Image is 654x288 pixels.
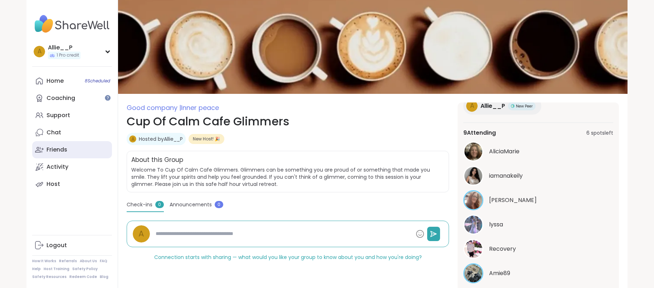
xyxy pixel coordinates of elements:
[463,141,613,162] a: AliciaMarieAliciaMarie
[464,143,482,160] img: AliciaMarie
[127,103,181,112] span: Good company |
[215,201,223,208] span: 0
[464,167,482,185] img: iamanakeily
[59,259,77,264] a: Referrals
[32,237,112,254] a: Logout
[489,220,503,229] span: lyssa
[85,78,110,84] span: 8 Scheduled
[131,155,183,165] h2: About this Group
[170,201,212,208] span: Announcements
[32,72,112,90] a: Home8Scheduled
[463,129,496,137] span: 9 Attending
[127,201,152,208] span: Check-ins
[189,134,224,144] div: New Host! 🎉
[131,166,444,188] span: Welcome To Cup Of Calm Cafe Glimmers. Glimmers can be something you are proud of or something tha...
[511,104,514,108] img: New Peer
[139,135,183,143] a: Hosted byAllie__P
[489,245,516,253] span: Recovery
[464,216,482,234] img: lyssa
[32,141,112,158] a: Friends
[181,103,219,112] span: Inner peace
[489,196,537,205] span: dodi
[480,102,505,110] span: Allie__P
[464,191,482,209] img: dodi
[47,180,60,188] div: Host
[464,264,482,282] img: Amie89
[463,97,541,115] a: AAllie__PNew PeerNew Peer
[38,47,42,56] span: A
[32,267,41,272] a: Help
[516,104,533,109] span: New Peer
[463,190,613,210] a: dodi[PERSON_NAME]
[32,90,112,107] a: Coaching
[32,274,67,279] a: Safety Resources
[586,129,613,137] span: 6 spots left
[32,158,112,176] a: Activity
[463,239,613,259] a: RecoveryRecovery
[47,111,70,119] div: Support
[72,267,98,272] a: Safety Policy
[470,101,474,111] span: A
[463,215,613,235] a: lyssalyssa
[47,241,67,249] div: Logout
[32,176,112,193] a: Host
[57,52,79,58] span: 1 Pro credit
[32,124,112,141] a: Chat
[32,107,112,124] a: Support
[47,129,61,136] div: Chat
[69,274,97,279] a: Redeem Code
[127,113,449,130] h1: Cup Of Calm Cafe Glimmers
[32,259,56,264] a: How It Works
[100,274,108,279] a: Blog
[47,146,67,154] div: Friends
[47,77,64,85] div: Home
[47,94,75,102] div: Coaching
[131,135,135,143] span: A
[80,259,97,264] a: About Us
[100,259,107,264] a: FAQ
[48,44,80,52] div: Allie__P
[463,263,613,283] a: Amie89Amie89
[489,172,523,180] span: iamanakeily
[463,166,613,186] a: iamanakeilyiamanakeily
[154,254,422,261] span: Connection starts with sharing — what would you like your group to know about you and how you're ...
[138,227,144,240] span: A
[489,147,519,156] span: AliciaMarie
[44,267,69,272] a: Host Training
[155,201,164,208] span: 0
[32,11,112,37] img: ShareWell Nav Logo
[105,95,111,101] iframe: Spotlight
[47,163,68,171] div: Activity
[464,240,482,258] img: Recovery
[489,269,510,278] span: Amie89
